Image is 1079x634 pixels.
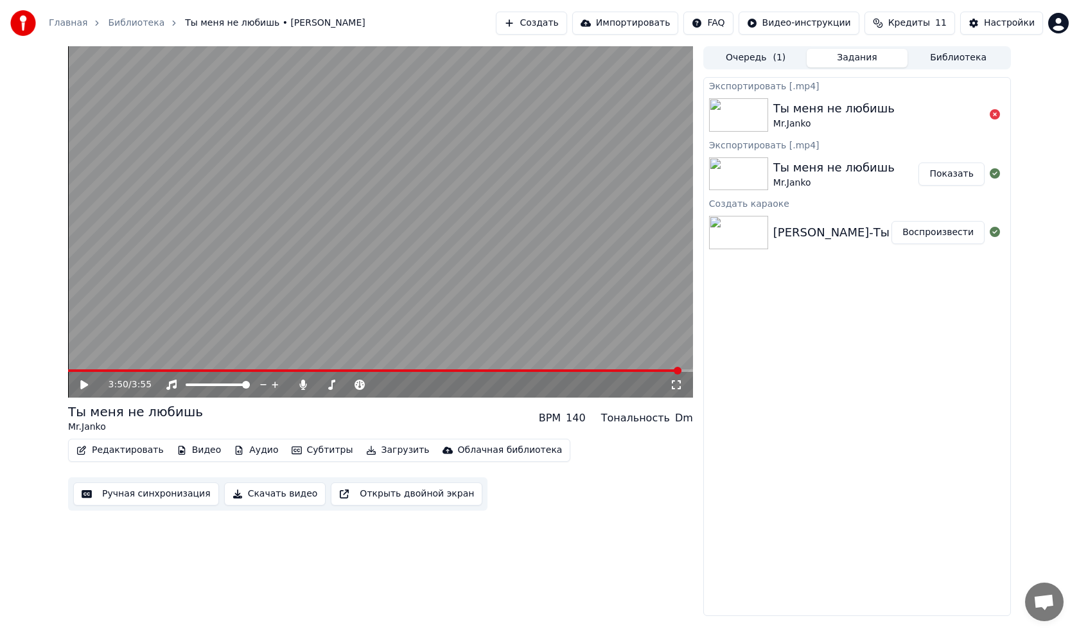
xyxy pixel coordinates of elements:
div: Ты меня не любишь [68,403,203,421]
div: / [109,378,139,391]
div: Mr.Janko [68,421,203,434]
div: Ты меня не любишь [773,100,895,118]
button: Открыть двойной экран [331,482,482,506]
button: Ручная синхронизация [73,482,219,506]
span: Ты меня не любишь • [PERSON_NAME] [185,17,365,30]
a: Главная [49,17,87,30]
button: Задания [807,49,908,67]
div: BPM [539,410,561,426]
div: Dm [675,410,693,426]
button: FAQ [683,12,733,35]
nav: breadcrumb [49,17,365,30]
a: Библиотека [108,17,164,30]
span: 3:50 [109,378,128,391]
button: Субтитры [286,441,358,459]
button: Скачать видео [224,482,326,506]
div: Mr.Janko [773,118,895,130]
button: Настройки [960,12,1043,35]
button: Загрузить [361,441,435,459]
button: Очередь [705,49,807,67]
button: Видео-инструкции [739,12,859,35]
div: [PERSON_NAME]-Ты меня не любишь [773,224,995,242]
img: youka [10,10,36,36]
div: Облачная библиотека [458,444,563,457]
div: Mr.Janko [773,177,895,189]
div: Ты меня не любишь [773,159,895,177]
div: 140 [566,410,586,426]
span: 3:55 [132,378,152,391]
div: Экспортировать [.mp4] [704,137,1010,152]
span: Кредиты [888,17,930,30]
button: Показать [918,163,985,186]
span: ( 1 ) [773,51,785,64]
div: Экспортировать [.mp4] [704,78,1010,93]
button: Кредиты11 [864,12,955,35]
div: Открытый чат [1025,583,1064,621]
button: Импортировать [572,12,679,35]
button: Видео [171,441,227,459]
div: Настройки [984,17,1035,30]
button: Воспроизвести [891,221,985,244]
button: Редактировать [71,441,169,459]
button: Аудио [229,441,283,459]
div: Создать караоке [704,195,1010,211]
button: Библиотека [908,49,1009,67]
div: Тональность [601,410,670,426]
button: Создать [496,12,566,35]
span: 11 [935,17,947,30]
